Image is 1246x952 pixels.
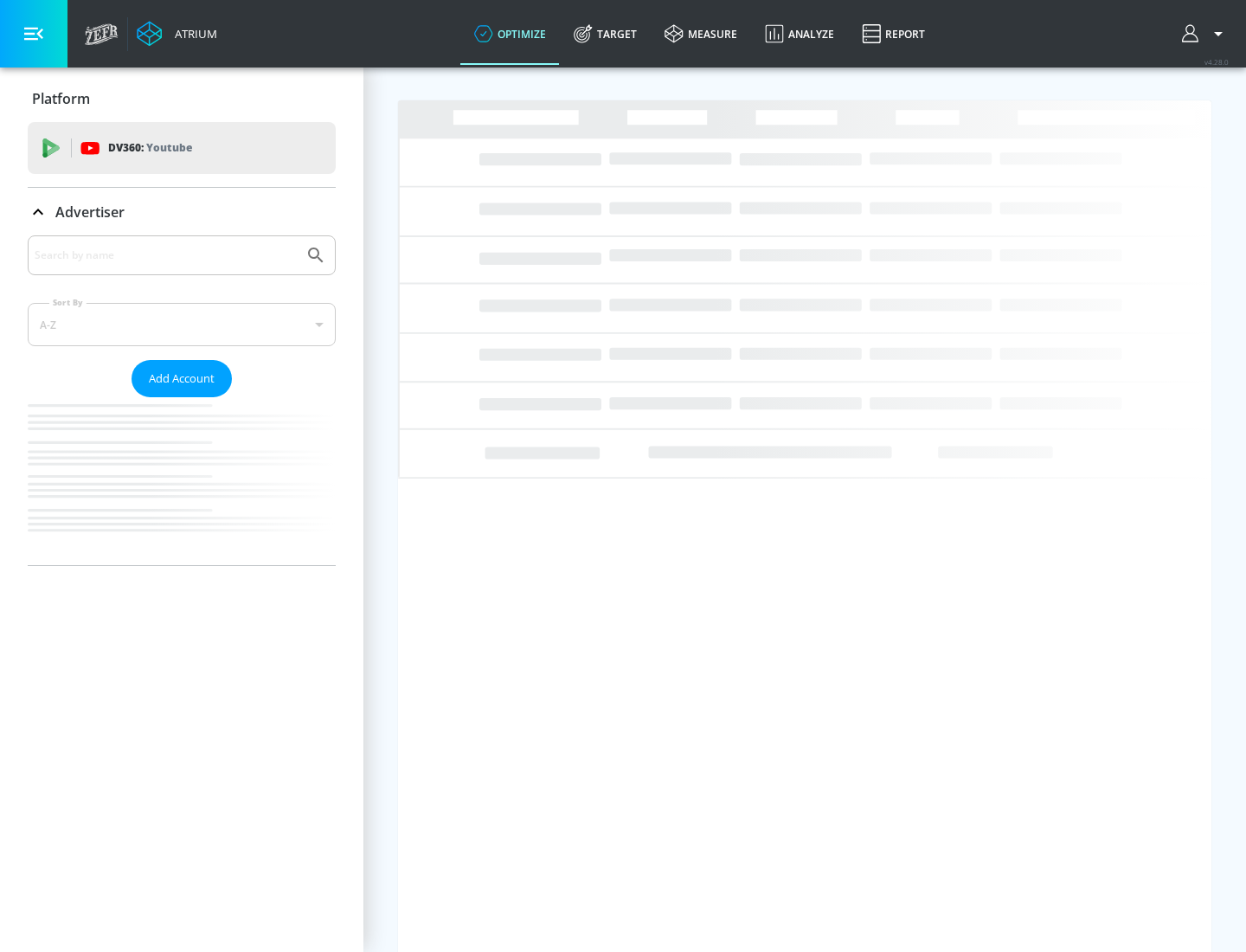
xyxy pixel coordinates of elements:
[1204,57,1229,67] span: v 4.28.0
[49,297,87,308] label: Sort By
[137,21,217,47] a: Atrium
[28,188,336,236] div: Advertiser
[146,138,192,157] p: Youtube
[651,3,751,65] a: measure
[55,203,125,222] p: Advertiser
[460,3,560,65] a: optimize
[149,369,215,389] span: Add Account
[35,244,297,267] input: Search by name
[28,74,336,123] div: Platform
[28,397,336,565] nav: list of Advertiser
[848,3,939,65] a: Report
[132,360,232,397] button: Add Account
[28,235,336,565] div: Advertiser
[751,3,848,65] a: Analyze
[28,122,336,174] div: DV360: Youtube
[108,138,192,158] p: DV360:
[28,303,336,346] div: A-Z
[168,26,217,42] div: Atrium
[32,89,90,108] p: Platform
[560,3,651,65] a: Target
